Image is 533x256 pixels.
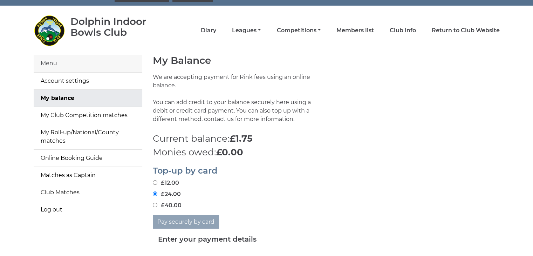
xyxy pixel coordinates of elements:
a: My balance [34,90,142,107]
strong: £1.75 [230,133,252,144]
input: £24.00 [153,191,157,196]
div: Dolphin Indoor Bowls Club [70,16,167,38]
h2: Top-up by card [153,166,500,175]
h1: My Balance [153,55,500,66]
label: £12.00 [153,179,179,187]
p: Current balance: [153,132,500,146]
label: £24.00 [153,190,181,198]
h5: Enter your payment details [158,234,257,244]
a: My Roll-up/National/County matches [34,124,142,149]
strong: £0.00 [216,147,243,158]
a: Leagues [232,27,261,34]
a: Club Matches [34,184,142,201]
a: Members list [336,27,374,34]
div: Menu [34,55,142,72]
a: Return to Club Website [432,27,500,34]
p: We are accepting payment for Rink fees using an online balance. You can add credit to your balanc... [153,73,321,132]
a: Competitions [276,27,320,34]
a: Log out [34,201,142,218]
button: Pay securely by card [153,215,219,229]
a: Diary [201,27,216,34]
a: Matches as Captain [34,167,142,184]
a: Club Info [390,27,416,34]
img: Dolphin Indoor Bowls Club [34,15,65,46]
input: £40.00 [153,203,157,207]
label: £40.00 [153,201,182,210]
input: £12.00 [153,180,157,185]
a: My Club Competition matches [34,107,142,124]
a: Online Booking Guide [34,150,142,167]
p: Monies owed: [153,146,500,159]
a: Account settings [34,73,142,89]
